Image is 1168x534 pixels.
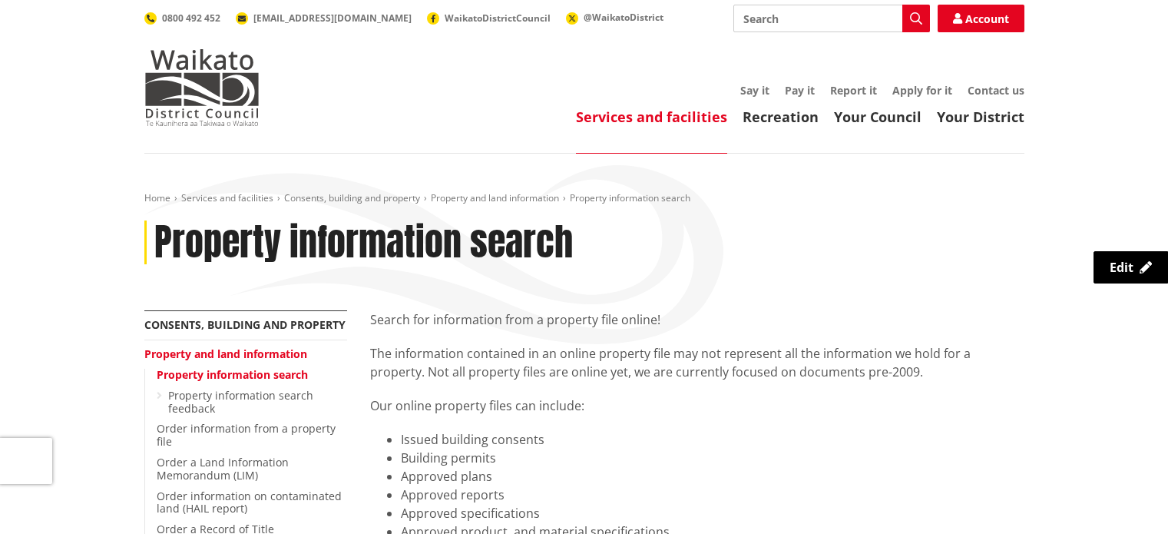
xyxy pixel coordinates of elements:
[401,467,1024,486] li: Approved plans
[144,347,307,361] a: Property and land information
[168,388,313,416] a: Property information search feedback
[733,5,930,32] input: Search input
[743,108,819,126] a: Recreation
[157,367,308,382] a: Property information search
[144,192,1024,205] nav: breadcrumb
[834,108,921,126] a: Your Council
[576,108,727,126] a: Services and facilities
[236,12,412,25] a: [EMAIL_ADDRESS][DOMAIN_NAME]
[785,83,815,98] a: Pay it
[938,5,1024,32] a: Account
[892,83,952,98] a: Apply for it
[284,191,420,204] a: Consents, building and property
[144,191,170,204] a: Home
[445,12,551,25] span: WaikatoDistrictCouncil
[181,191,273,204] a: Services and facilities
[401,449,1024,467] li: Building permits
[566,11,663,24] a: @WaikatoDistrict
[253,12,412,25] span: [EMAIL_ADDRESS][DOMAIN_NAME]
[370,344,1024,381] p: The information contained in an online property file may not represent all the information we hol...
[740,83,769,98] a: Say it
[427,12,551,25] a: WaikatoDistrictCouncil
[370,310,1024,329] p: Search for information from a property file online!
[401,486,1024,504] li: Approved reports
[937,108,1024,126] a: Your District
[431,191,559,204] a: Property and land information
[157,489,342,516] a: Order information on contaminated land (HAIL report)
[584,11,663,24] span: @WaikatoDistrict
[162,12,220,25] span: 0800 492 452
[157,421,336,449] a: Order information from a property file
[401,430,1024,449] li: Issued building consents
[968,83,1024,98] a: Contact us
[370,397,584,414] span: Our online property files can include:
[830,83,877,98] a: Report it
[144,12,220,25] a: 0800 492 452
[144,317,346,332] a: Consents, building and property
[570,191,690,204] span: Property information search
[401,504,1024,522] li: Approved specifications
[154,221,573,265] h1: Property information search
[1094,251,1168,284] a: Edit
[144,49,260,126] img: Waikato District Council - Te Kaunihera aa Takiwaa o Waikato
[157,455,289,483] a: Order a Land Information Memorandum (LIM)
[1110,259,1133,276] span: Edit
